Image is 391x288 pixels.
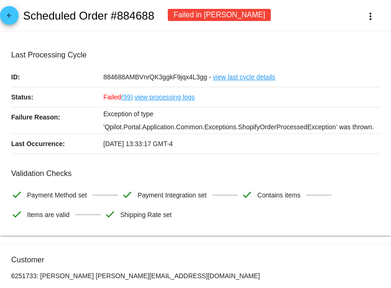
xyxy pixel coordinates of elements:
[121,87,133,107] a: (99)
[120,205,172,225] span: Shipping Rate set
[103,93,133,101] span: Failed
[11,209,22,220] mat-icon: check
[104,209,116,220] mat-icon: check
[168,9,271,21] div: Failed in [PERSON_NAME]
[27,185,87,205] span: Payment Method set
[27,205,69,225] span: Items are valid
[11,189,22,200] mat-icon: check
[4,12,15,23] mat-icon: arrow_back
[122,189,133,200] mat-icon: check
[11,255,380,264] h3: Customer
[365,11,376,22] mat-icon: more_vert
[103,73,211,81] span: 884688AMBVnrQK3ggkF9jqx4L3gg -
[257,185,301,205] span: Contains items
[11,272,380,280] p: 6251733: [PERSON_NAME] [PERSON_NAME][EMAIL_ADDRESS][DOMAIN_NAME]
[11,50,380,59] h3: Last Processing Cycle
[11,87,103,107] p: Status:
[11,67,103,87] p: ID:
[213,67,275,87] a: view last cycle details
[23,9,154,22] h2: Scheduled Order #884688
[11,134,103,154] p: Last Occurrence:
[11,169,380,178] h3: Validation Checks
[135,87,195,107] a: view processing logs
[103,107,380,133] p: Exception of type 'Qpilot.Portal.Application.Common.Exceptions.ShopifyOrderProcessedException' wa...
[241,189,253,200] mat-icon: check
[11,107,103,127] p: Failure Reason:
[137,185,206,205] span: Payment Integration set
[103,140,173,148] span: [DATE] 13:33:17 GMT-4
